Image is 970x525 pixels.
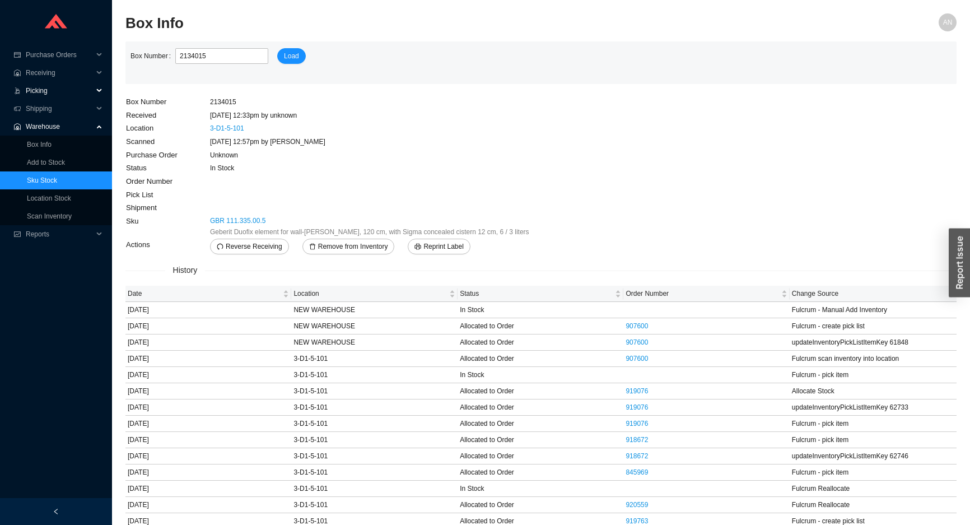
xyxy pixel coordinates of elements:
[623,286,789,302] th: Order Number sortable
[626,436,648,444] a: 918672
[626,517,648,525] a: 919763
[309,243,316,251] span: delete
[458,351,623,367] td: Allocated to Order
[293,288,447,299] span: Location
[210,239,289,254] button: undoReverse Receiving
[165,264,206,277] span: History
[125,416,291,432] td: [DATE]
[53,508,59,515] span: left
[125,318,291,334] td: [DATE]
[277,48,306,64] button: Load
[210,215,265,226] a: GBR 111.335.00.5
[291,464,458,481] td: 3-D1-5-101
[209,95,530,109] td: 2134015
[125,286,291,302] th: Date sortable
[291,497,458,513] td: 3-D1-5-101
[790,286,957,302] th: Change Source sortable
[125,13,749,33] h2: Box Info
[125,135,209,148] td: Scanned
[414,243,421,251] span: printer
[291,448,458,464] td: 3-D1-5-101
[790,383,957,399] td: Allocate Stock
[209,161,530,175] td: In Stock
[13,52,21,58] span: credit-card
[291,367,458,383] td: 3-D1-5-101
[27,212,72,220] a: Scan Inventory
[26,46,93,64] span: Purchase Orders
[626,468,648,476] a: 845969
[125,302,291,318] td: [DATE]
[291,286,458,302] th: Location sortable
[790,367,957,383] td: Fulcrum - pick item
[125,201,209,215] td: Shipment
[209,109,530,122] td: [DATE] 12:33pm by unknown
[943,13,953,31] span: AN
[626,355,648,363] a: 907600
[26,82,93,100] span: Picking
[458,399,623,416] td: Allocated to Order
[26,118,93,136] span: Warehouse
[226,241,282,252] span: Reverse Receiving
[125,238,209,255] td: Actions
[302,239,395,254] button: deleteRemove from Inventory
[291,351,458,367] td: 3-D1-5-101
[458,416,623,432] td: Allocated to Order
[128,288,281,299] span: Date
[125,367,291,383] td: [DATE]
[125,161,209,175] td: Status
[125,399,291,416] td: [DATE]
[458,367,623,383] td: In Stock
[125,481,291,497] td: [DATE]
[790,318,957,334] td: Fulcrum - create pick list
[626,338,648,346] a: 907600
[291,416,458,432] td: 3-D1-5-101
[125,334,291,351] td: [DATE]
[125,432,291,448] td: [DATE]
[626,322,648,330] a: 907600
[130,48,175,64] label: Box Number
[458,383,623,399] td: Allocated to Order
[790,481,957,497] td: Fulcrum Reallocate
[291,383,458,399] td: 3-D1-5-101
[291,432,458,448] td: 3-D1-5-101
[291,318,458,334] td: NEW WAREHOUSE
[790,351,957,367] td: Fulcrum scan inventory into location
[27,176,57,184] a: Sku Stock
[458,481,623,497] td: In Stock
[318,241,388,252] span: Remove from Inventory
[26,225,93,243] span: Reports
[291,399,458,416] td: 3-D1-5-101
[209,148,530,162] td: Unknown
[790,399,957,416] td: updateInventoryPickListItemKey 62733
[26,100,93,118] span: Shipping
[26,64,93,82] span: Receiving
[408,239,470,254] button: printerReprint Label
[458,432,623,448] td: Allocated to Order
[626,288,778,299] span: Order Number
[210,226,529,238] span: Geberit Duofix element for wall-[PERSON_NAME], 120 cm, with Sigma concealed cistern 12 cm, 6 / 3 ...
[790,416,957,432] td: Fulcrum - pick item
[125,148,209,162] td: Purchase Order
[125,188,209,202] td: Pick List
[458,334,623,351] td: Allocated to Order
[790,497,957,513] td: Fulcrum Reallocate
[13,231,21,238] span: fund
[27,159,65,166] a: Add to Stock
[460,288,613,299] span: Status
[217,243,223,251] span: undo
[790,334,957,351] td: updateInventoryPickListItemKey 61848
[210,124,244,132] a: 3-D1-5-101
[626,403,648,411] a: 919076
[125,383,291,399] td: [DATE]
[790,448,957,464] td: updateInventoryPickListItemKey 62746
[458,464,623,481] td: Allocated to Order
[125,109,209,122] td: Received
[423,241,463,252] span: Reprint Label
[790,464,957,481] td: Fulcrum - pick item
[125,448,291,464] td: [DATE]
[27,141,52,148] a: Box Info
[626,452,648,460] a: 918672
[626,501,648,509] a: 920559
[125,497,291,513] td: [DATE]
[626,420,648,428] a: 919076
